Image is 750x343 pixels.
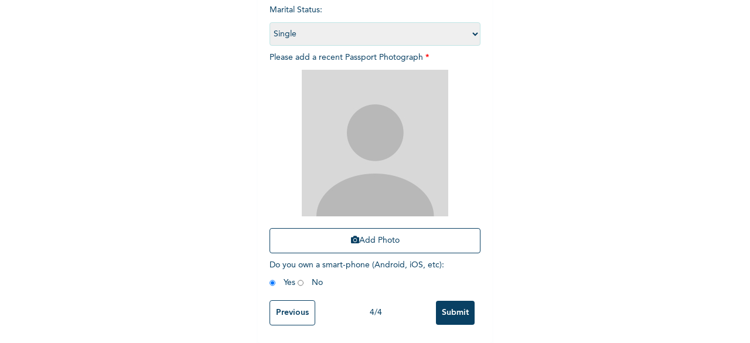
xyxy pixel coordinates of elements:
input: Submit [436,301,475,325]
span: Do you own a smart-phone (Android, iOS, etc) : Yes No [270,261,444,287]
span: Marital Status : [270,6,480,38]
div: 4 / 4 [315,307,436,319]
input: Previous [270,300,315,325]
span: Please add a recent Passport Photograph [270,53,480,259]
button: Add Photo [270,228,480,253]
img: Crop [302,70,448,216]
